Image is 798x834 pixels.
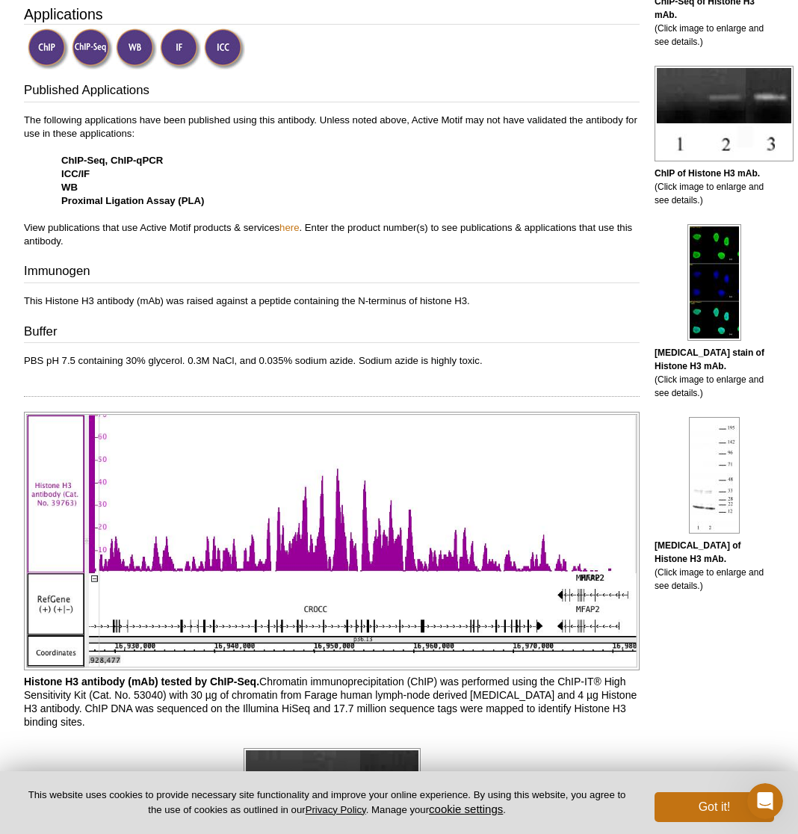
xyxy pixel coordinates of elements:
[24,294,640,308] p: This Histone H3 antibody (mAb) was raised against a peptide containing the N-terminus of histone H3.
[24,788,630,817] p: This website uses cookies to provide necessary site functionality and improve your online experie...
[655,167,774,207] p: (Click image to enlarge and see details.)
[24,354,640,368] p: PBS pH 7.5 containing 30% glycerol. 0.3M NaCl, and 0.035% sodium azide. Sodium azide is highly to...
[24,323,640,344] h3: Buffer
[61,182,78,193] strong: WB
[204,28,245,69] img: Immunocytochemistry Validated
[72,28,113,69] img: ChIP-Seq Validated
[306,804,366,815] a: Privacy Policy
[655,347,764,371] b: [MEDICAL_DATA] stain of Histone H3 mAb.
[24,3,640,25] h3: Applications
[24,676,259,688] b: Histone H3 antibody (mAb) tested by ChIP-Seq.
[61,168,90,179] strong: ICC/IF
[28,28,69,69] img: ChIP Validated
[689,417,740,534] img: Histone H3 antibody (mAb) tested by Western blot.
[61,195,205,206] strong: Proximal Ligation Assay (PLA)
[747,783,783,819] iframe: Intercom live chat
[24,114,640,248] p: The following applications have been published using this antibody. Unless noted above, Active Mo...
[655,539,774,593] p: (Click image to enlarge and see details.)
[655,540,741,564] b: [MEDICAL_DATA] of Histone H3 mAb.
[655,168,760,179] b: ChIP of Histone H3 mAb.
[429,803,503,815] button: cookie settings
[687,224,741,341] img: Histone H3 antibody (mAb) tested by immunofluorescence.
[655,792,774,822] button: Got it!
[279,222,299,233] a: here
[655,66,794,161] img: Histone H3 antibody (mAb) tested by ChIP.
[116,28,157,69] img: Western Blot Validated
[655,346,774,400] p: (Click image to enlarge and see details.)
[61,155,163,166] strong: ChIP-Seq, ChIP-qPCR
[24,675,640,729] p: Chromatin immunoprecipitation (ChIP) was performed using the ChIP-IT® High Sensitivity Kit (Cat. ...
[24,412,640,670] img: Histone H3 antibody (mAb) tested by ChIP-Seq.
[24,81,640,102] h3: Published Applications
[160,28,201,69] img: Immunofluorescence Validated
[24,262,640,283] h3: Immunogen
